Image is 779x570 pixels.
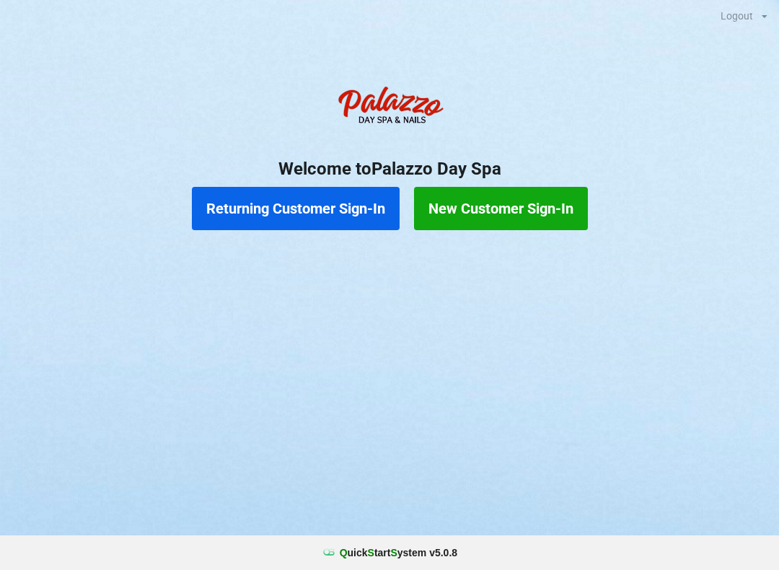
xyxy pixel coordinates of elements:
[390,547,397,558] span: S
[368,547,374,558] span: S
[332,79,447,136] img: PalazzoDaySpaNails-Logo.png
[192,187,400,230] button: Returning Customer Sign-In
[340,547,348,558] span: Q
[340,545,457,560] b: uick tart ystem v 5.0.8
[414,187,588,230] button: New Customer Sign-In
[322,545,336,560] img: favicon.ico
[721,11,753,21] div: Logout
